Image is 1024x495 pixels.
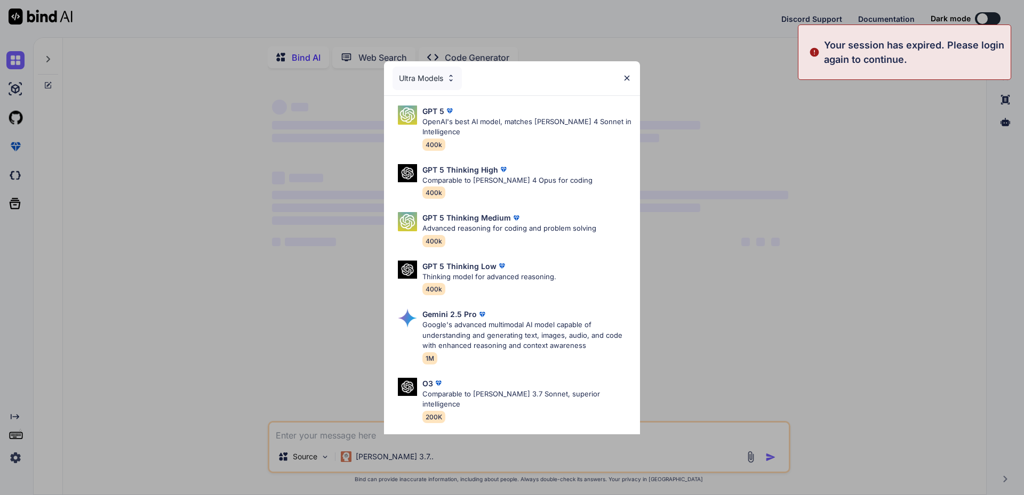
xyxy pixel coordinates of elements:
img: premium [497,261,507,271]
img: Pick Models [398,106,417,125]
span: 400k [422,283,445,295]
img: Pick Models [398,309,417,328]
p: O3 [422,378,433,389]
p: OpenAI's best AI model, matches [PERSON_NAME] 4 Sonnet in Intelligence [422,117,631,137]
span: 400k [422,235,445,247]
img: premium [511,213,522,223]
img: alert [809,38,820,67]
p: Comparable to [PERSON_NAME] 3.7 Sonnet, superior intelligence [422,389,631,410]
p: GPT 5 [422,106,444,117]
img: Pick Models [398,164,417,183]
img: premium [477,309,487,320]
p: Google's advanced multimodal AI model capable of understanding and generating text, images, audio... [422,320,631,351]
img: Pick Models [446,74,455,83]
span: 400k [422,139,445,151]
img: Pick Models [398,261,417,279]
img: premium [444,106,455,116]
img: Pick Models [398,212,417,231]
p: GPT 5 Thinking High [422,164,498,175]
p: Comparable to [PERSON_NAME] 4 Opus for coding [422,175,593,186]
img: premium [498,164,509,175]
p: Advanced reasoning for coding and problem solving [422,223,596,234]
p: Gemini 2.5 Pro [422,309,477,320]
span: 400k [422,186,445,199]
p: Your session has expired. Please login again to continue. [824,38,1004,67]
img: premium [433,378,444,388]
p: GPT 5 Thinking Low [422,261,497,272]
img: Pick Models [398,378,417,396]
div: Ultra Models [393,67,462,90]
span: 1M [422,352,437,364]
p: GPT 5 Thinking Medium [422,212,511,223]
span: 200K [422,411,445,423]
p: Thinking model for advanced reasoning. [422,272,556,282]
img: close [622,74,631,83]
